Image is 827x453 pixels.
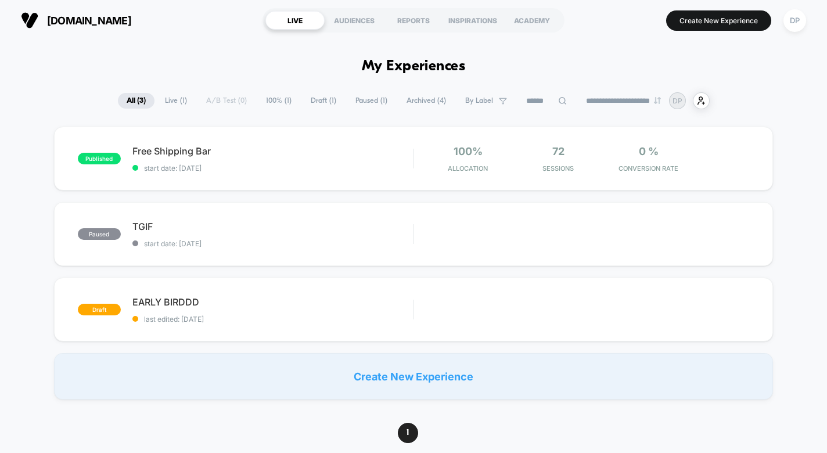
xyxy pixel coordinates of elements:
[132,145,413,157] span: Free Shipping Bar
[606,164,691,172] span: CONVERSION RATE
[17,11,135,30] button: [DOMAIN_NAME]
[132,315,413,323] span: last edited: [DATE]
[780,9,810,33] button: DP
[78,304,121,315] span: draft
[132,221,413,232] span: TGIF
[398,423,418,443] span: 1
[398,93,455,109] span: Archived ( 4 )
[54,353,774,400] div: Create New Experience
[666,10,771,31] button: Create New Experience
[132,164,413,172] span: start date: [DATE]
[639,145,659,157] span: 0 %
[465,96,493,105] span: By Label
[448,164,488,172] span: Allocation
[516,164,601,172] span: Sessions
[132,296,413,308] span: EARLY BIRDDD
[502,11,562,30] div: ACADEMY
[78,228,121,240] span: paused
[362,58,466,75] h1: My Experiences
[265,11,325,30] div: LIVE
[257,93,300,109] span: 100% ( 1 )
[443,11,502,30] div: INSPIRATIONS
[384,11,443,30] div: REPORTS
[78,153,121,164] span: published
[118,93,154,109] span: All ( 3 )
[21,12,38,29] img: Visually logo
[302,93,345,109] span: Draft ( 1 )
[783,9,806,32] div: DP
[132,239,413,248] span: start date: [DATE]
[654,97,661,104] img: end
[347,93,396,109] span: Paused ( 1 )
[47,15,131,27] span: [DOMAIN_NAME]
[454,145,483,157] span: 100%
[552,145,564,157] span: 72
[673,96,682,105] p: DP
[156,93,196,109] span: Live ( 1 )
[325,11,384,30] div: AUDIENCES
